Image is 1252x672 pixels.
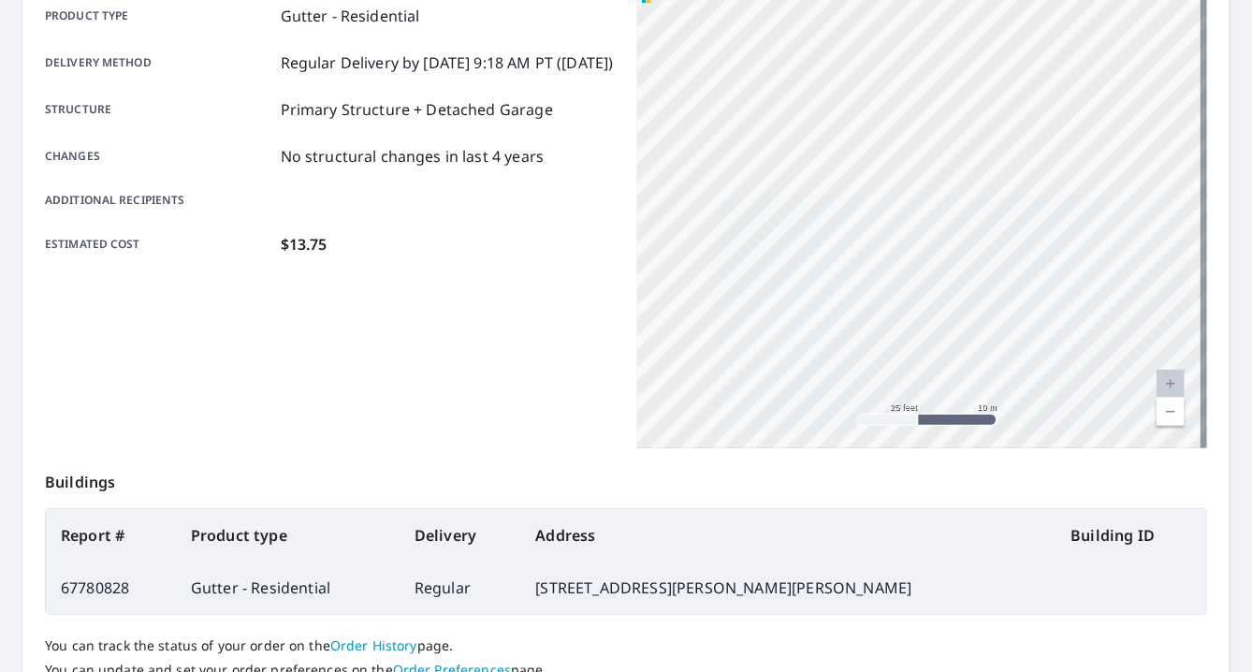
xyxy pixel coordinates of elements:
th: Building ID [1055,509,1206,562]
p: Delivery method [45,51,273,74]
p: Gutter - Residential [281,5,420,27]
p: Primary Structure + Detached Garage [281,98,553,121]
a: Current Level 20, Zoom Out [1157,398,1185,426]
p: Additional recipients [45,192,273,209]
th: Delivery [400,509,521,562]
a: Order History [330,636,417,654]
a: Current Level 20, Zoom In Disabled [1157,370,1185,398]
th: Product type [176,509,400,562]
td: [STREET_ADDRESS][PERSON_NAME][PERSON_NAME] [520,562,1055,614]
p: $13.75 [281,233,328,256]
p: No structural changes in last 4 years [281,145,545,168]
th: Address [520,509,1055,562]
th: Report # [46,509,176,562]
p: Changes [45,145,273,168]
p: You can track the status of your order on the page. [45,637,1207,654]
p: Regular Delivery by [DATE] 9:18 AM PT ([DATE]) [281,51,614,74]
td: Regular [400,562,521,614]
p: Product type [45,5,273,27]
p: Estimated cost [45,233,273,256]
td: 67780828 [46,562,176,614]
p: Structure [45,98,273,121]
p: Buildings [45,448,1207,508]
td: Gutter - Residential [176,562,400,614]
